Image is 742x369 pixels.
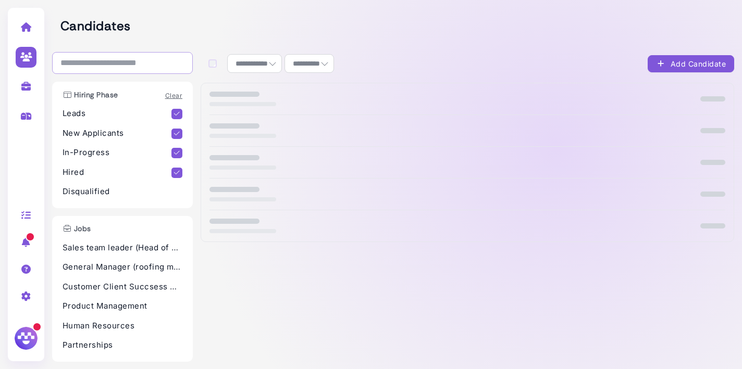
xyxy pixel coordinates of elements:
[63,108,171,120] p: Leads
[63,167,171,179] p: Hired
[63,300,182,312] p: Product Management
[165,92,182,99] a: Clear
[63,281,182,293] p: Customer Client Succsess Director
[60,19,734,34] h2: Candidates
[63,128,171,139] p: New Applicants
[63,339,182,351] p: Partnerships
[13,325,39,351] img: Megan
[63,320,182,332] p: Human Resources
[57,91,123,99] h3: Hiring Phase
[63,147,171,159] p: In-Progress
[63,261,182,273] p: General Manager (roofing marketplace)
[63,242,182,254] p: Sales team leader (Head of sales)
[656,58,726,69] div: Add Candidate
[648,55,734,72] button: Add Candidate
[63,186,182,198] p: Disqualified
[57,224,96,233] h3: Jobs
